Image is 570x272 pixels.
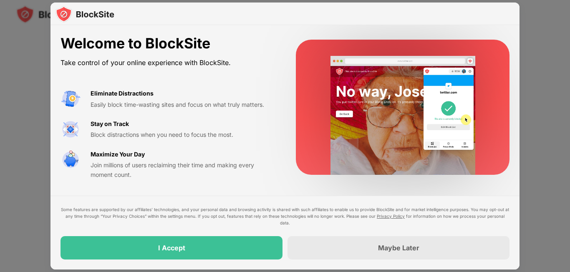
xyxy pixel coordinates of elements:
[377,214,405,219] a: Privacy Policy
[61,35,276,52] div: Welcome to BlockSite
[91,150,145,159] div: Maximize Your Day
[378,244,419,252] div: Maybe Later
[91,130,276,139] div: Block distractions when you need to focus the most.
[91,161,276,179] div: Join millions of users reclaiming their time and making every moment count.
[61,119,81,139] img: value-focus.svg
[91,119,129,128] div: Stay on Track
[91,100,276,109] div: Easily block time-wasting sites and focus on what truly matters.
[55,6,114,23] img: logo-blocksite.svg
[158,244,185,252] div: I Accept
[61,57,276,69] div: Take control of your online experience with BlockSite.
[61,150,81,170] img: value-safe-time.svg
[91,89,154,98] div: Eliminate Distractions
[61,89,81,109] img: value-avoid-distractions.svg
[61,206,509,226] div: Some features are supported by our affiliates’ technologies, and your personal data and browsing ...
